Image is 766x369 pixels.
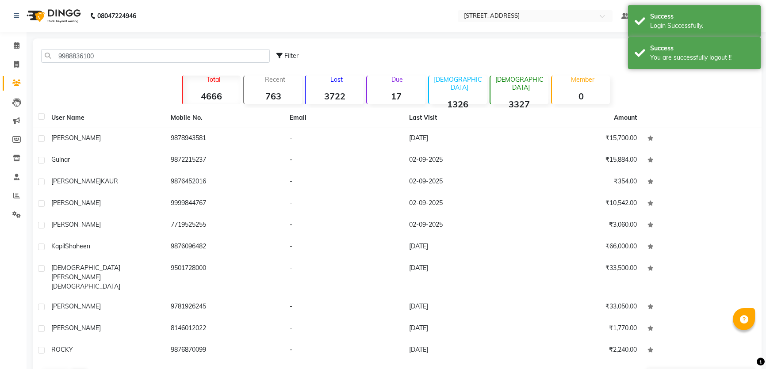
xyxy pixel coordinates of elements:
[46,108,165,128] th: User Name
[523,236,643,258] td: ₹66,000.00
[23,4,83,28] img: logo
[165,215,285,236] td: 7719525255
[165,318,285,340] td: 8146012022
[523,193,643,215] td: ₹10,542.00
[65,242,90,250] span: Shaheen
[244,91,302,102] strong: 763
[165,128,285,150] td: 9878943581
[165,340,285,361] td: 9876870099
[165,297,285,318] td: 9781926245
[555,76,610,84] p: Member
[404,108,523,128] th: Last Visit
[404,297,523,318] td: [DATE]
[284,297,404,318] td: -
[183,91,241,102] strong: 4666
[284,128,404,150] td: -
[523,150,643,171] td: ₹15,884.00
[523,318,643,340] td: ₹1,770.00
[523,340,643,361] td: ₹2,240.00
[51,221,101,228] span: [PERSON_NAME]
[552,91,610,102] strong: 0
[404,318,523,340] td: [DATE]
[284,150,404,171] td: -
[51,134,101,142] span: [PERSON_NAME]
[284,193,404,215] td: -
[284,215,404,236] td: -
[101,177,118,185] span: KAUR
[165,193,285,215] td: 9999844767
[186,76,241,84] p: Total
[367,91,425,102] strong: 17
[284,258,404,297] td: -
[523,128,643,150] td: ₹15,700.00
[165,108,285,128] th: Mobile No.
[165,171,285,193] td: 9876452016
[404,236,523,258] td: [DATE]
[97,4,136,28] b: 08047224946
[523,297,643,318] td: ₹33,050.00
[284,236,404,258] td: -
[404,128,523,150] td: [DATE]
[284,340,404,361] td: -
[284,171,404,193] td: -
[51,242,65,250] span: Kapil
[490,99,548,110] strong: 3327
[404,340,523,361] td: [DATE]
[433,76,487,91] p: [DEMOGRAPHIC_DATA]
[248,76,302,84] p: Recent
[404,193,523,215] td: 02-09-2025
[309,76,364,84] p: Lost
[41,49,270,63] input: Search by Name/Mobile/Email/Code
[523,215,643,236] td: ₹3,060.00
[51,199,101,207] span: [PERSON_NAME]
[429,99,487,110] strong: 1326
[404,171,523,193] td: 02-09-2025
[523,258,643,297] td: ₹33,500.00
[523,171,643,193] td: ₹354.00
[650,12,754,21] div: Success
[284,52,299,60] span: Filter
[369,76,425,84] p: Due
[51,177,101,185] span: [PERSON_NAME]
[165,150,285,171] td: 9872215237
[284,318,404,340] td: -
[404,215,523,236] td: 02-09-2025
[51,156,70,164] span: gulnar
[609,108,642,128] th: Amount
[51,324,101,332] span: [PERSON_NAME]
[51,346,73,354] span: ROCKY
[165,236,285,258] td: 9876096482
[494,76,548,91] p: [DEMOGRAPHIC_DATA]
[284,108,404,128] th: Email
[306,91,364,102] strong: 3722
[404,150,523,171] td: 02-09-2025
[165,258,285,297] td: 9501728000
[404,258,523,297] td: [DATE]
[51,264,120,290] span: [DEMOGRAPHIC_DATA][PERSON_NAME][DEMOGRAPHIC_DATA]
[650,21,754,30] div: Login Successfully.
[650,53,754,62] div: You are successfully logout !!
[650,44,754,53] div: Success
[51,302,101,310] span: [PERSON_NAME]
